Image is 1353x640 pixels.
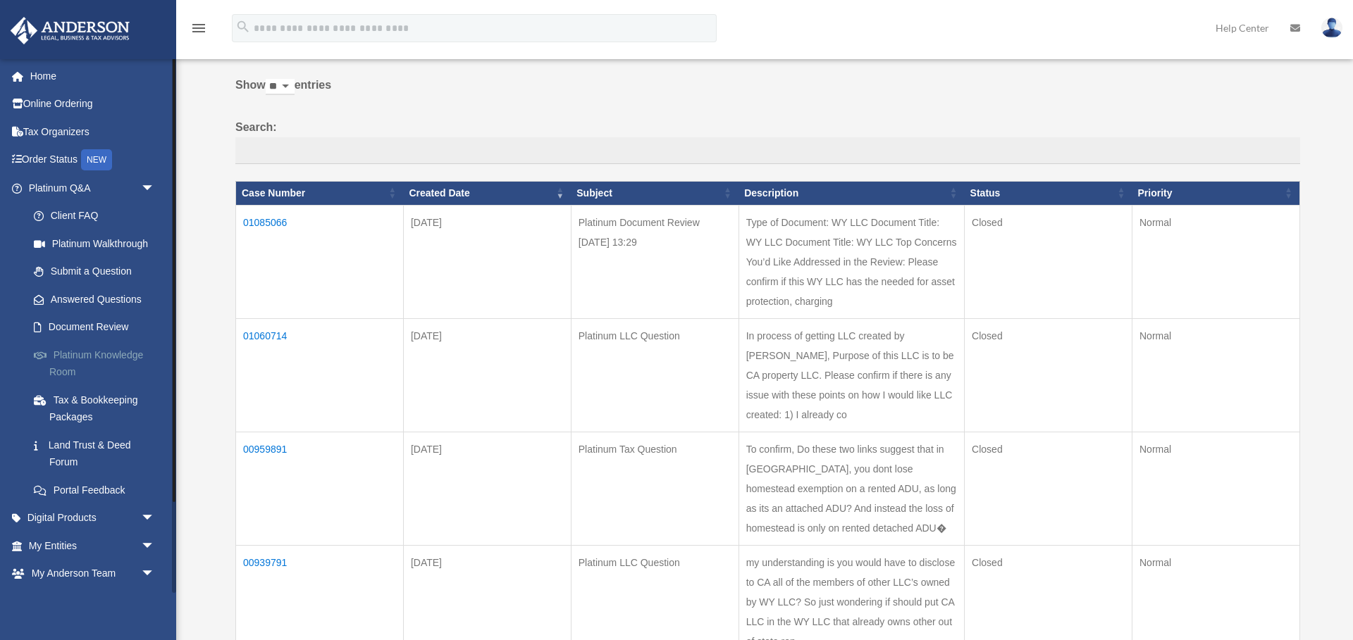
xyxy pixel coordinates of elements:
td: [DATE] [403,432,571,545]
td: In process of getting LLC created by [PERSON_NAME], Purpose of this LLC is to be CA property LLC.... [739,318,964,432]
img: Anderson Advisors Platinum Portal [6,17,134,44]
span: arrow_drop_down [141,504,169,533]
span: arrow_drop_down [141,532,169,560]
a: Platinum Q&Aarrow_drop_down [10,174,176,202]
span: arrow_drop_down [141,560,169,589]
td: To confirm, Do these two links suggest that in [GEOGRAPHIC_DATA], you dont lose homestead exempti... [739,432,964,545]
a: Document Review [20,313,176,341]
a: Answered Questions [20,285,169,313]
img: User Pic [1321,18,1342,38]
td: Normal [1132,205,1300,318]
a: Tax Organizers [10,118,176,146]
td: Platinum Document Review [DATE] 13:29 [571,205,739,318]
a: menu [190,25,207,37]
a: Client FAQ [20,202,176,230]
td: Closed [965,432,1132,545]
span: arrow_drop_down [141,587,169,616]
a: Tax & Bookkeeping Packages [20,386,176,431]
a: Digital Productsarrow_drop_down [10,504,176,532]
i: menu [190,20,207,37]
div: NEW [81,149,112,170]
select: Showentries [266,79,295,95]
a: Home [10,62,176,90]
td: Closed [965,205,1132,318]
th: Priority: activate to sort column ascending [1132,181,1300,205]
a: Submit a Question [20,258,176,286]
a: My Documentsarrow_drop_down [10,587,176,615]
td: Type of Document: WY LLC Document Title: WY LLC Document Title: WY LLC Top Concerns You’d Like Ad... [739,205,964,318]
a: My Anderson Teamarrow_drop_down [10,560,176,588]
td: [DATE] [403,205,571,318]
a: Portal Feedback [20,476,176,504]
i: search [235,19,251,34]
th: Created Date: activate to sort column ascending [403,181,571,205]
th: Description: activate to sort column ascending [739,181,964,205]
td: 01060714 [236,318,404,432]
td: Platinum Tax Question [571,432,739,545]
td: [DATE] [403,318,571,432]
td: Closed [965,318,1132,432]
label: Search: [235,118,1300,164]
th: Case Number: activate to sort column ascending [236,181,404,205]
td: Platinum LLC Question [571,318,739,432]
a: My Entitiesarrow_drop_down [10,532,176,560]
th: Subject: activate to sort column ascending [571,181,739,205]
input: Search: [235,137,1300,164]
td: Normal [1132,432,1300,545]
th: Status: activate to sort column ascending [965,181,1132,205]
a: Order StatusNEW [10,146,176,175]
td: 00959891 [236,432,404,545]
a: Online Ordering [10,90,176,118]
span: arrow_drop_down [141,174,169,203]
td: 01085066 [236,205,404,318]
a: Platinum Walkthrough [20,230,176,258]
a: Platinum Knowledge Room [20,341,176,386]
td: Normal [1132,318,1300,432]
a: Land Trust & Deed Forum [20,431,176,476]
label: Show entries [235,75,1300,109]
